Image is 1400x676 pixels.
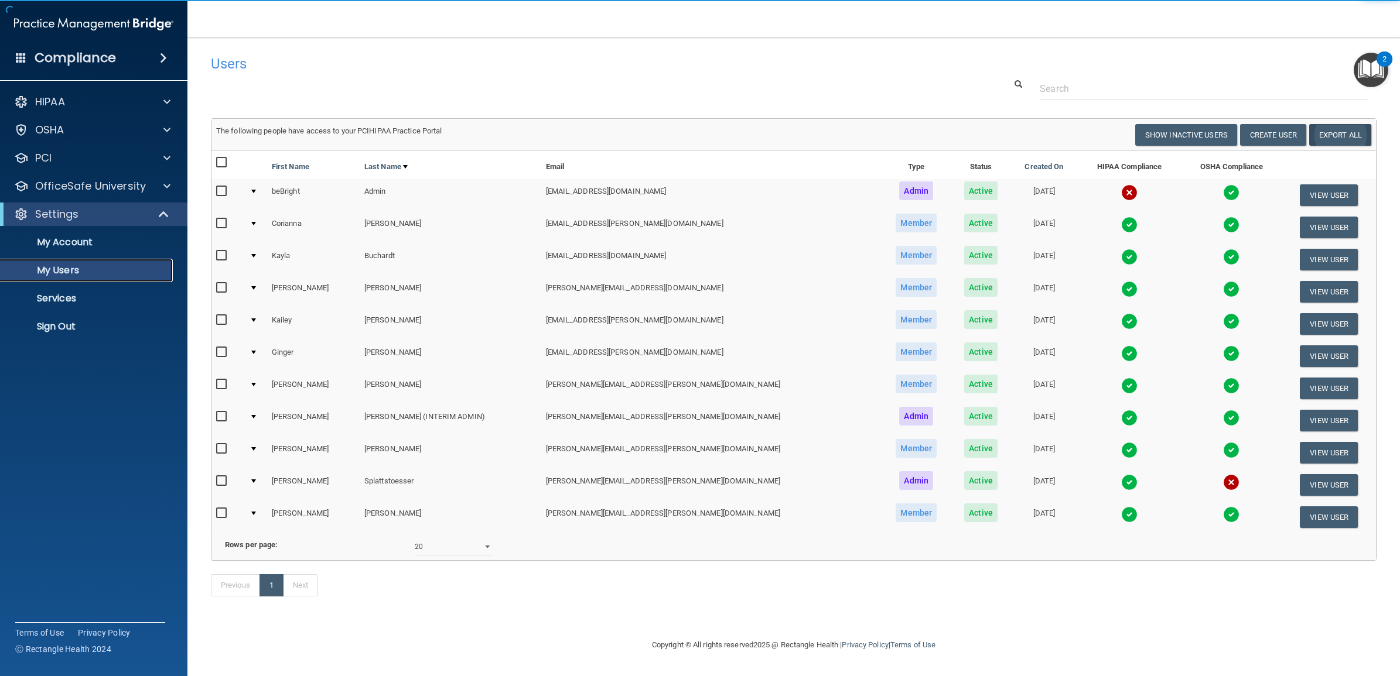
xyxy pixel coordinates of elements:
[896,342,937,361] span: Member
[8,236,168,248] p: My Account
[964,471,998,490] span: Active
[267,372,360,404] td: [PERSON_NAME]
[1010,211,1077,243] td: [DATE]
[14,151,170,165] a: PCI
[1010,276,1077,308] td: [DATE]
[1300,313,1358,335] button: View User
[259,574,284,596] a: 1
[541,243,882,276] td: [EMAIL_ADDRESS][DOMAIN_NAME]
[267,404,360,437] td: [PERSON_NAME]
[1121,442,1138,458] img: tick.e7d51cea.svg
[211,574,260,596] a: Previous
[1382,59,1387,74] div: 2
[267,211,360,243] td: Corianna
[360,211,541,243] td: [PERSON_NAME]
[1181,151,1282,179] th: OSHA Compliance
[360,404,541,437] td: [PERSON_NAME] (INTERIM ADMIN)
[964,439,998,458] span: Active
[964,214,998,232] span: Active
[1040,78,1368,99] input: Search
[35,123,64,137] p: OSHA
[216,126,442,135] span: The following people have access to your PCIHIPAA Practice Portal
[1135,124,1237,146] button: Show Inactive Users
[360,501,541,533] td: [PERSON_NAME]
[1078,151,1182,179] th: HIPAA Compliance
[1223,474,1239,490] img: cross.ca9f0e7f.svg
[14,123,170,137] a: OSHA
[1010,404,1077,437] td: [DATE]
[35,207,78,221] p: Settings
[964,310,998,329] span: Active
[8,265,168,276] p: My Users
[1010,372,1077,404] td: [DATE]
[541,340,882,372] td: [EMAIL_ADDRESS][PERSON_NAME][DOMAIN_NAME]
[35,50,116,66] h4: Compliance
[211,56,883,71] h4: Users
[35,95,65,109] p: HIPAA
[1223,442,1239,458] img: tick.e7d51cea.svg
[1300,442,1358,464] button: View User
[1121,249,1138,265] img: tick.e7d51cea.svg
[1223,410,1239,426] img: tick.e7d51cea.svg
[1300,217,1358,238] button: View User
[1121,281,1138,297] img: tick.e7d51cea.svg
[272,160,309,174] a: First Name
[964,375,998,393] span: Active
[896,310,937,329] span: Member
[964,342,998,361] span: Active
[1121,474,1138,490] img: tick.e7d51cea.svg
[896,375,937,393] span: Member
[1354,53,1388,87] button: Open Resource Center, 2 new notifications
[267,340,360,372] td: Ginger
[8,321,168,332] p: Sign Out
[8,293,168,304] p: Services
[1223,249,1239,265] img: tick.e7d51cea.svg
[951,151,1010,179] th: Status
[1300,378,1358,399] button: View User
[896,439,937,458] span: Member
[267,308,360,340] td: Kailey
[541,211,882,243] td: [EMAIL_ADDRESS][PERSON_NAME][DOMAIN_NAME]
[1025,160,1063,174] a: Created On
[541,501,882,533] td: [PERSON_NAME][EMAIL_ADDRESS][PERSON_NAME][DOMAIN_NAME]
[964,503,998,522] span: Active
[964,246,998,265] span: Active
[360,276,541,308] td: [PERSON_NAME]
[35,179,146,193] p: OfficeSafe University
[1121,313,1138,330] img: tick.e7d51cea.svg
[1010,469,1077,501] td: [DATE]
[1223,345,1239,362] img: tick.e7d51cea.svg
[1223,184,1239,201] img: tick.e7d51cea.svg
[1300,184,1358,206] button: View User
[899,407,933,425] span: Admin
[1223,378,1239,394] img: tick.e7d51cea.svg
[899,471,933,490] span: Admin
[890,640,935,649] a: Terms of Use
[1121,217,1138,233] img: tick.e7d51cea.svg
[541,179,882,211] td: [EMAIL_ADDRESS][DOMAIN_NAME]
[1300,410,1358,431] button: View User
[267,179,360,211] td: beBright
[899,181,933,200] span: Admin
[360,437,541,469] td: [PERSON_NAME]
[267,501,360,533] td: [PERSON_NAME]
[15,627,64,639] a: Terms of Use
[1010,179,1077,211] td: [DATE]
[896,503,937,522] span: Member
[964,278,998,297] span: Active
[896,246,937,265] span: Member
[15,643,111,655] span: Ⓒ Rectangle Health 2024
[1121,345,1138,362] img: tick.e7d51cea.svg
[541,308,882,340] td: [EMAIL_ADDRESS][PERSON_NAME][DOMAIN_NAME]
[267,469,360,501] td: [PERSON_NAME]
[1240,124,1306,146] button: Create User
[1309,124,1371,146] a: Export All
[267,243,360,276] td: Kayla
[1010,308,1077,340] td: [DATE]
[1121,378,1138,394] img: tick.e7d51cea.svg
[1223,506,1239,523] img: tick.e7d51cea.svg
[360,308,541,340] td: [PERSON_NAME]
[360,340,541,372] td: [PERSON_NAME]
[360,372,541,404] td: [PERSON_NAME]
[842,640,888,649] a: Privacy Policy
